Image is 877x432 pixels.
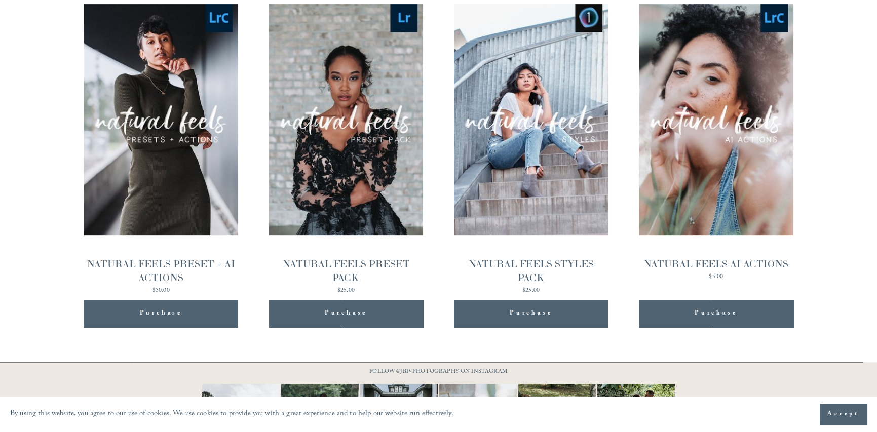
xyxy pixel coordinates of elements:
a: NATURAL FEELS AI ACTIONS [639,4,793,282]
button: Purchase [639,300,793,328]
p: FOLLOW @JBIVPHOTOGRAPHY ON INSTAGRAM [350,367,527,378]
div: NATURAL FEELS PRESET PACK [269,257,424,285]
div: $30.00 [84,288,239,294]
span: Purchase [695,307,737,320]
div: NATURAL FEELS AI ACTIONS [643,257,788,271]
div: $5.00 [643,274,788,280]
span: Accept [827,409,859,419]
span: Purchase [325,307,367,320]
div: NATURAL FEELS STYLES PACK [454,257,608,285]
a: NATURAL FEELS PRESET + AI ACTIONS [84,4,239,296]
a: NATURAL FEELS STYLES PACK [454,4,608,296]
button: Purchase [269,300,424,328]
div: $25.00 [269,288,424,294]
button: Purchase [84,300,239,328]
button: Accept [820,404,867,425]
div: NATURAL FEELS PRESET + AI ACTIONS [84,257,239,285]
span: Purchase [140,307,182,320]
a: NATURAL FEELS PRESET PACK [269,4,424,296]
p: By using this website, you agree to our use of cookies. We use cookies to provide you with a grea... [10,407,453,422]
span: Purchase [510,307,552,320]
div: $25.00 [454,288,608,294]
button: Purchase [454,300,608,328]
